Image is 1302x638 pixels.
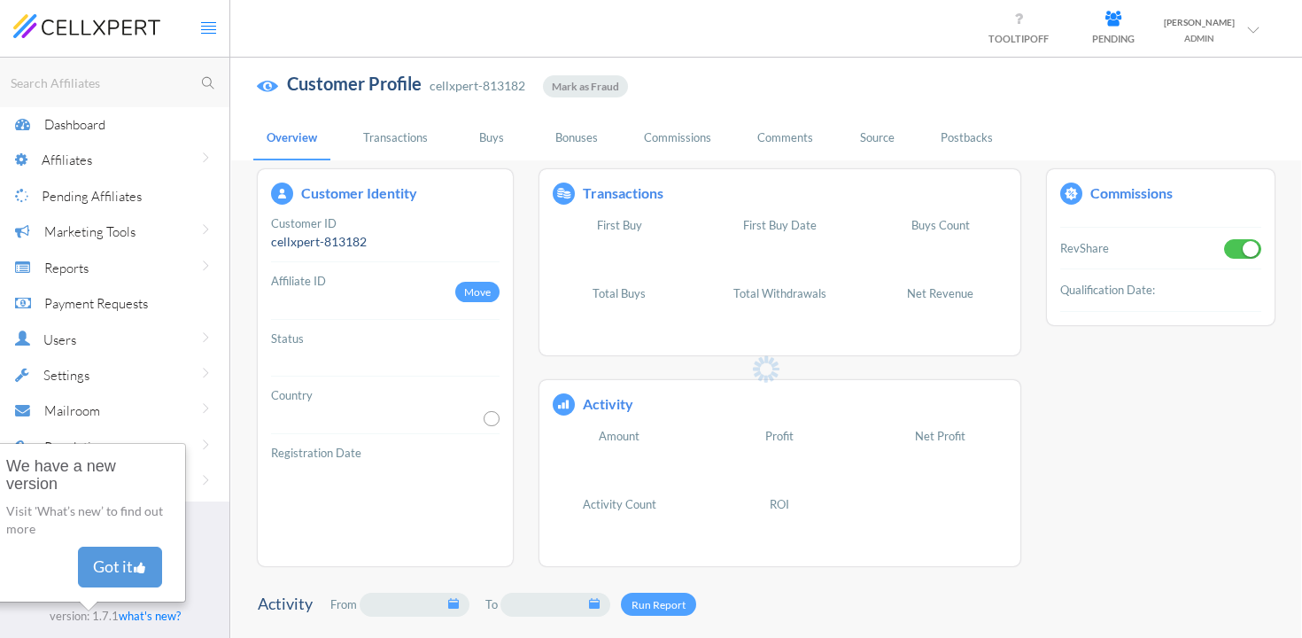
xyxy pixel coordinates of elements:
[301,183,417,204] div: Customer Identity
[1090,184,1173,201] span: Commissions
[744,116,826,160] a: Comments
[542,116,611,160] a: Bonuses
[1092,33,1135,44] span: PENDING
[287,73,422,94] span: Customer Profile
[119,609,181,623] a: what's new?
[583,183,663,204] div: Transactions
[44,439,105,455] span: Regulation
[44,295,148,312] span: Payment Requests
[43,331,76,348] span: Users
[553,428,686,445] div: Amount
[543,75,628,97] div: Mark as Fraud
[271,445,500,462] div: Registration Date
[13,14,160,37] img: cellxpert-logo.svg
[846,116,908,160] a: Source
[927,116,1006,160] a: Postbacks
[1030,33,1049,44] span: OFF
[271,387,500,404] div: Country
[988,33,1049,44] span: TOOLTIP
[253,116,330,160] a: Overview
[455,282,500,302] div: Move
[1060,283,1155,297] span: Qualification Date:
[44,260,89,276] span: Reports
[621,593,696,616] div: Run Report
[325,593,360,617] div: From
[461,116,523,160] a: Buys
[6,502,171,538] p: Visit 'What’s new’ to find out more
[1060,241,1109,255] span: RevShare
[271,331,500,347] div: Status
[42,188,142,205] span: Pending Affiliates
[6,458,171,494] h4: We have a new version
[271,233,500,251] div: cellxpert-813182
[44,223,136,240] span: Marketing Tools
[271,215,500,232] div: Customer ID
[873,428,1007,445] div: Net Profit
[873,217,1007,234] div: Buys Count
[1164,30,1235,46] div: ADMIN
[1164,14,1235,30] div: [PERSON_NAME]
[553,217,686,234] div: First Buy
[553,496,686,513] div: Activity Count
[42,152,92,168] span: Affiliates
[430,78,525,93] small: cellxpert-813182
[50,609,119,623] span: version: 1.7.1
[583,394,633,415] div: Activity
[78,547,162,587] button: Got it
[350,116,441,160] a: Transactions
[258,593,313,616] div: Activity
[713,285,847,302] div: Total Withdrawals
[480,593,500,617] div: To
[43,367,89,384] span: Settings
[271,273,500,290] div: Affiliate ID
[631,116,725,160] a: Commissions
[7,72,229,94] input: Search Affiliates
[44,116,105,133] span: Dashboard
[713,217,847,234] div: First Buy Date
[44,402,100,419] span: Mailroom
[873,285,1007,302] div: Net Revenue
[553,285,686,302] div: Total Buys
[713,496,847,513] div: ROI
[713,428,847,445] div: Profit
